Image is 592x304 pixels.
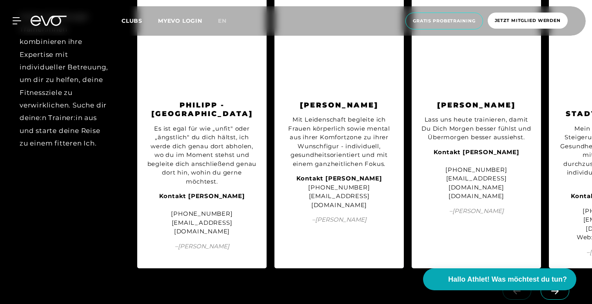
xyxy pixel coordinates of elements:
[284,215,394,224] span: – [PERSON_NAME]
[284,174,394,209] div: [PHONE_NUMBER] [EMAIL_ADDRESS][DOMAIN_NAME]
[495,17,561,24] span: Jetzt Mitglied werden
[403,13,485,29] a: Gratis Probetraining
[218,17,227,24] span: en
[122,17,158,24] a: Clubs
[485,13,570,29] a: Jetzt Mitglied werden
[421,207,531,216] span: – [PERSON_NAME]
[421,101,531,110] h3: [PERSON_NAME]
[284,101,394,110] h3: [PERSON_NAME]
[147,192,257,236] div: [PHONE_NUMBER] [EMAIL_ADDRESS][DOMAIN_NAME]
[413,18,476,24] span: Gratis Probetraining
[434,148,519,156] strong: Kontakt [PERSON_NAME]
[147,124,257,186] div: Es ist egal für wie „unfit" oder „ängstlich" du dich hältst, ich werde dich genau dort abholen, w...
[159,192,245,200] strong: Kontakt [PERSON_NAME]
[423,268,576,290] button: Hallo Athlet! Was möchtest du tun?
[122,17,142,24] span: Clubs
[448,274,567,285] span: Hallo Athlet! Was möchtest du tun?
[147,101,257,118] h3: Philipp - [GEOGRAPHIC_DATA]
[158,17,202,24] a: MYEVO LOGIN
[20,10,110,149] div: Unsere Hamburger Trainer:innen kombinieren ihre Expertise mit individueller Betreuung, um dir zu ...
[218,16,236,25] a: en
[421,115,531,142] div: Lass uns heute trainieren, damit Du Dich Morgen besser fühlst und Übermorgen besser aussiehst.
[421,148,531,201] div: [PHONE_NUMBER] [EMAIL_ADDRESS][DOMAIN_NAME] [DOMAIN_NAME]
[147,242,257,251] span: – [PERSON_NAME]
[296,175,382,182] strong: Kontakt [PERSON_NAME]
[284,115,394,168] div: Mit Leidenschaft begleite ich Frauen körperlich sowie mental aus ihrer Komfortzone zu ihrer Wunsc...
